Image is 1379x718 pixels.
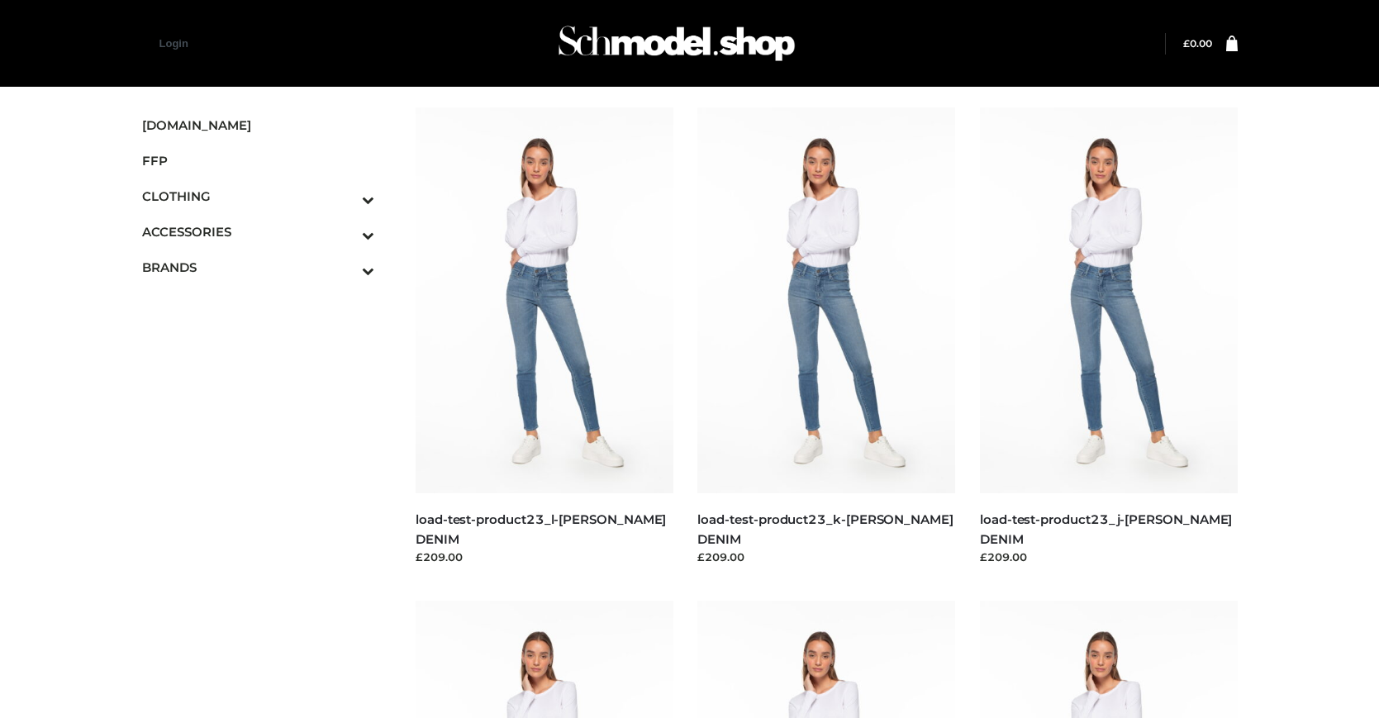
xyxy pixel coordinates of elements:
[316,178,374,214] button: Toggle Submenu
[1183,37,1212,50] a: £0.00
[980,511,1232,546] a: load-test-product23_j-[PERSON_NAME] DENIM
[142,250,375,285] a: BRANDSToggle Submenu
[1183,37,1212,50] bdi: 0.00
[142,214,375,250] a: ACCESSORIESToggle Submenu
[159,37,188,50] a: Login
[142,178,375,214] a: CLOTHINGToggle Submenu
[416,511,666,546] a: load-test-product23_l-[PERSON_NAME] DENIM
[142,187,375,206] span: CLOTHING
[142,151,375,170] span: FFP
[142,143,375,178] a: FFP
[142,258,375,277] span: BRANDS
[980,549,1238,565] div: £209.00
[697,511,953,546] a: load-test-product23_k-[PERSON_NAME] DENIM
[553,11,801,76] img: Schmodel Admin 964
[142,222,375,241] span: ACCESSORIES
[316,250,374,285] button: Toggle Submenu
[316,214,374,250] button: Toggle Submenu
[142,107,375,143] a: [DOMAIN_NAME]
[416,549,673,565] div: £209.00
[697,549,955,565] div: £209.00
[1183,37,1190,50] span: £
[142,116,375,135] span: [DOMAIN_NAME]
